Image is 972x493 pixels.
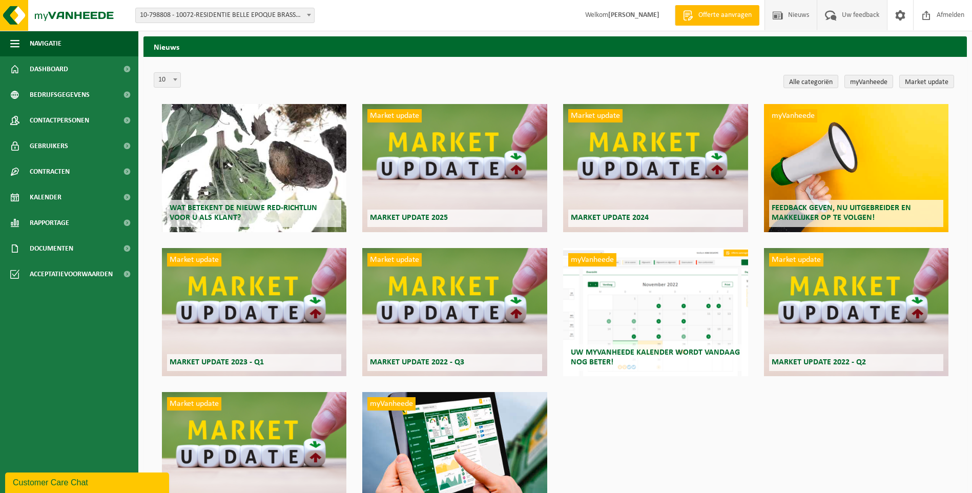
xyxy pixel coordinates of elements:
[136,8,314,23] span: 10-798808 - 10072-RESIDENTIE BELLE EPOQUE BRASSERIE - KNOKKE
[30,108,89,133] span: Contactpersonen
[844,75,893,88] a: myVanheede
[30,184,61,210] span: Kalender
[899,75,954,88] a: Market update
[30,31,61,56] span: Navigatie
[675,5,759,26] a: Offerte aanvragen
[162,248,346,376] a: Market update Market update 2023 - Q1
[568,109,623,122] span: Market update
[362,248,547,376] a: Market update Market update 2022 - Q3
[772,204,911,222] span: Feedback geven, nu uitgebreider en makkelijker op te volgen!
[370,358,464,366] span: Market update 2022 - Q3
[170,204,317,222] span: Wat betekent de nieuwe RED-richtlijn voor u als klant?
[764,248,948,376] a: Market update Market update 2022 - Q2
[563,248,748,376] a: myVanheede Uw myVanheede kalender wordt vandaag nog beter!
[783,75,838,88] a: Alle categoriën
[154,73,180,87] span: 10
[563,104,748,232] a: Market update Market update 2024
[167,253,221,266] span: Market update
[571,214,649,222] span: Market update 2024
[154,72,181,88] span: 10
[764,104,948,232] a: myVanheede Feedback geven, nu uitgebreider en makkelijker op te volgen!
[769,109,817,122] span: myVanheede
[772,358,866,366] span: Market update 2022 - Q2
[30,82,90,108] span: Bedrijfsgegevens
[769,253,823,266] span: Market update
[571,348,740,366] span: Uw myVanheede kalender wordt vandaag nog beter!
[30,159,70,184] span: Contracten
[367,253,422,266] span: Market update
[367,397,416,410] span: myVanheede
[30,236,73,261] span: Documenten
[167,397,221,410] span: Market update
[170,358,264,366] span: Market update 2023 - Q1
[367,109,422,122] span: Market update
[608,11,659,19] strong: [PERSON_NAME]
[696,10,754,20] span: Offerte aanvragen
[143,36,967,56] h2: Nieuws
[370,214,448,222] span: Market update 2025
[568,253,616,266] span: myVanheede
[162,104,346,232] a: Wat betekent de nieuwe RED-richtlijn voor u als klant?
[30,56,68,82] span: Dashboard
[362,104,547,232] a: Market update Market update 2025
[30,261,113,287] span: Acceptatievoorwaarden
[135,8,315,23] span: 10-798808 - 10072-RESIDENTIE BELLE EPOQUE BRASSERIE - KNOKKE
[30,210,69,236] span: Rapportage
[5,470,171,493] iframe: chat widget
[30,133,68,159] span: Gebruikers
